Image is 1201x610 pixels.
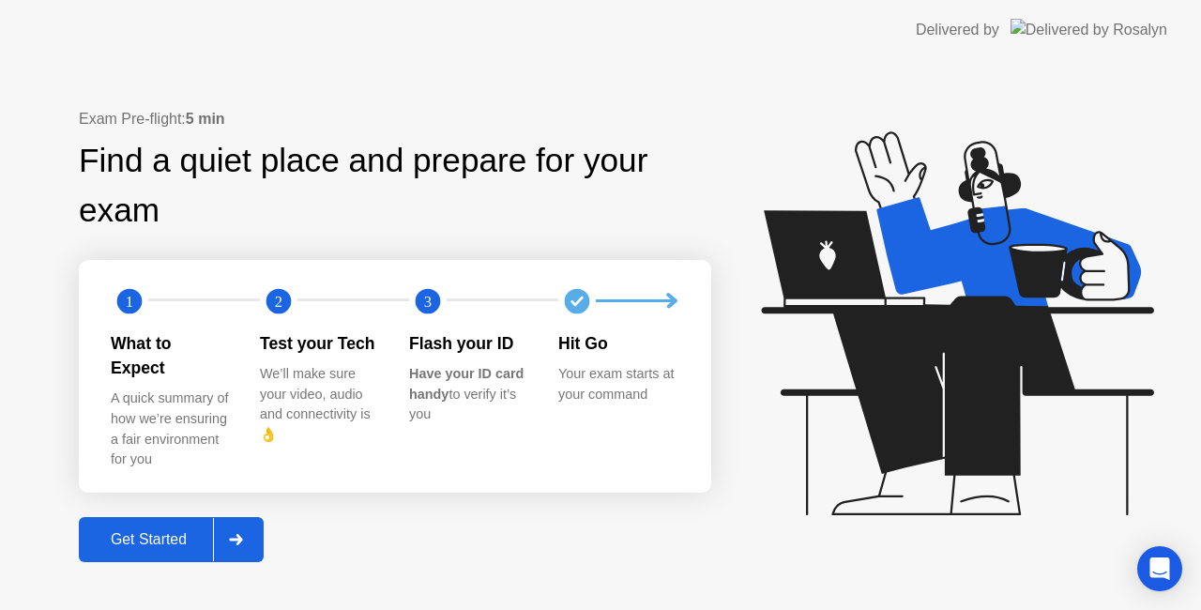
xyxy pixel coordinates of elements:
div: Open Intercom Messenger [1137,546,1182,591]
b: 5 min [186,111,225,127]
text: 1 [126,292,133,310]
div: to verify it’s you [409,364,528,425]
b: Have your ID card handy [409,366,524,402]
div: Delivered by [916,19,999,41]
div: Hit Go [558,331,677,356]
div: A quick summary of how we’re ensuring a fair environment for you [111,389,230,469]
div: Find a quiet place and prepare for your exam [79,136,711,236]
div: Exam Pre-flight: [79,108,711,130]
div: Your exam starts at your command [558,364,677,404]
img: Delivered by Rosalyn [1011,19,1167,40]
div: Test your Tech [260,331,379,356]
div: We’ll make sure your video, audio and connectivity is 👌 [260,364,379,445]
button: Get Started [79,517,264,562]
text: 2 [275,292,282,310]
text: 3 [424,292,432,310]
div: What to Expect [111,331,230,381]
div: Flash your ID [409,331,528,356]
div: Get Started [84,531,213,548]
